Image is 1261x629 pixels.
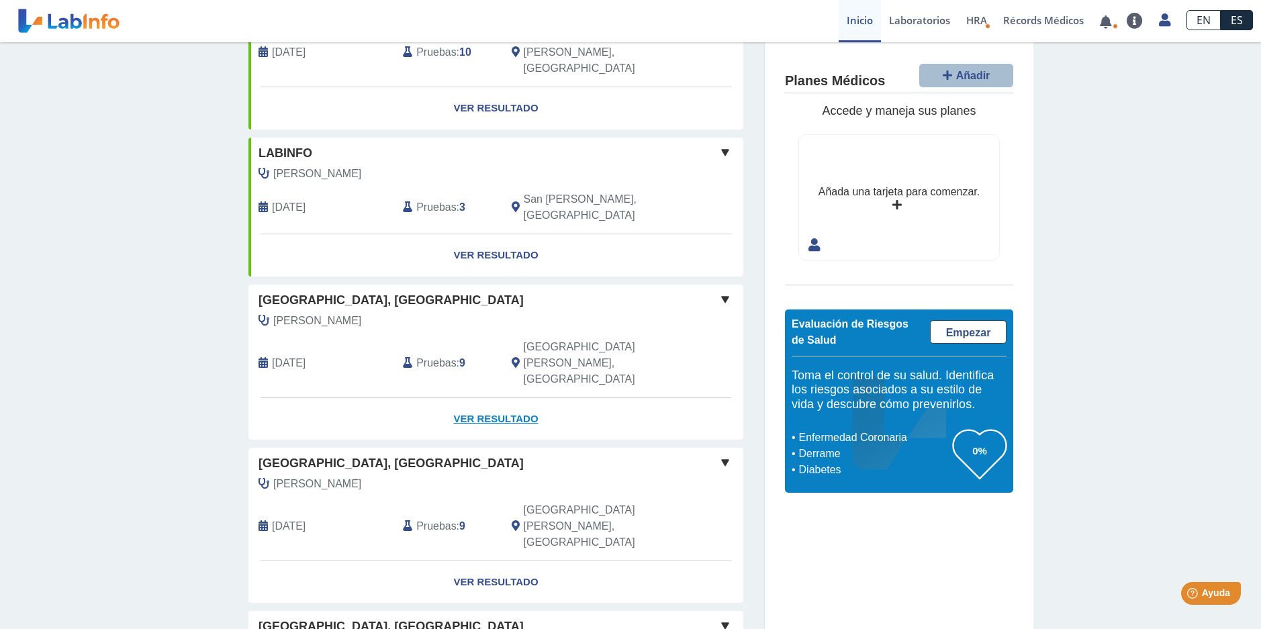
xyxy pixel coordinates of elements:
[273,166,361,182] span: Valentin Malave, Edwin
[930,320,1007,344] a: Empezar
[259,144,312,162] span: labinfo
[819,184,980,200] div: Añada una tarjeta para comenzar.
[524,28,672,77] span: San Juan, PR
[272,355,306,371] span: 2025-08-25
[273,313,361,329] span: Padilla Ortiz, Jose
[393,191,501,224] div: :
[524,191,672,224] span: San Lorenzo, PR
[416,199,456,215] span: Pruebas
[785,73,885,89] h4: Planes Médicos
[946,327,991,338] span: Empezar
[272,44,306,60] span: 2023-09-18
[272,199,306,215] span: 2021-07-30
[393,502,501,550] div: :
[248,398,743,440] a: Ver Resultado
[459,201,465,213] b: 3
[459,520,465,532] b: 9
[393,28,501,77] div: :
[792,369,1007,412] h5: Toma el control de su salud. Identifica los riesgos asociados a su estilo de vida y descubre cómo...
[416,44,456,60] span: Pruebas
[795,446,953,462] li: Derrame
[393,339,501,387] div: :
[524,502,672,550] span: San Juan, PR
[953,442,1007,459] h3: 0%
[1141,577,1246,614] iframe: Help widget launcher
[795,462,953,478] li: Diabetes
[248,87,743,130] a: Ver Resultado
[272,518,306,534] span: 2025-02-18
[822,104,976,117] span: Accede y maneja sus planes
[795,430,953,446] li: Enfermedad Coronaria
[524,339,672,387] span: San Juan, PR
[1186,10,1221,30] a: EN
[459,357,465,369] b: 9
[459,46,471,58] b: 10
[259,454,524,473] span: [GEOGRAPHIC_DATA], [GEOGRAPHIC_DATA]
[966,13,987,27] span: HRA
[416,355,456,371] span: Pruebas
[792,318,908,346] span: Evaluación de Riesgos de Salud
[273,476,361,492] span: Padilla Ortiz, Jose
[259,291,524,309] span: [GEOGRAPHIC_DATA], [GEOGRAPHIC_DATA]
[956,70,990,81] span: Añadir
[1221,10,1253,30] a: ES
[248,234,743,277] a: Ver Resultado
[248,561,743,603] a: Ver Resultado
[416,518,456,534] span: Pruebas
[919,64,1013,87] button: Añadir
